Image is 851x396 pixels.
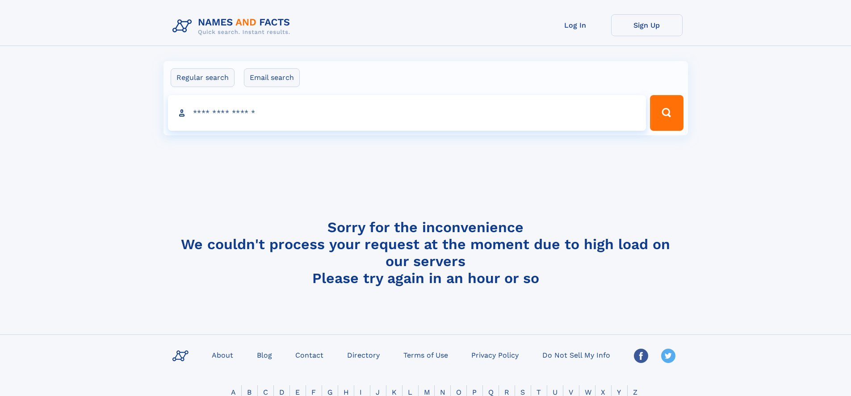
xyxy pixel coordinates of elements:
a: Sign Up [611,14,683,36]
img: Facebook [634,349,648,363]
a: Do Not Sell My Info [539,348,614,361]
label: Email search [244,68,300,87]
input: search input [168,95,646,131]
a: Privacy Policy [468,348,522,361]
h4: Sorry for the inconvenience We couldn't process your request at the moment due to high load on ou... [169,219,683,287]
a: Directory [344,348,383,361]
a: About [208,348,237,361]
a: Terms of Use [400,348,452,361]
img: Logo Names and Facts [169,14,298,38]
a: Log In [540,14,611,36]
a: Contact [292,348,327,361]
button: Search Button [650,95,683,131]
label: Regular search [171,68,235,87]
img: Twitter [661,349,675,363]
a: Blog [253,348,276,361]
